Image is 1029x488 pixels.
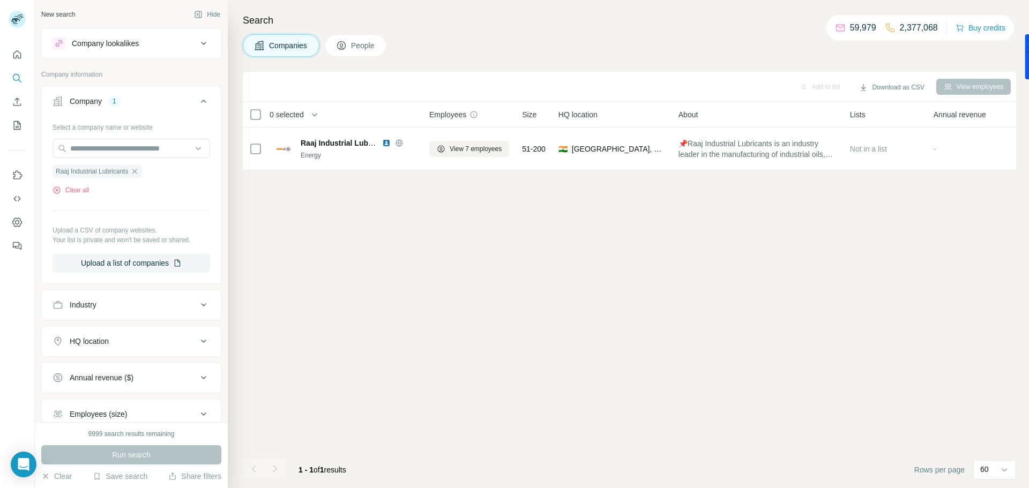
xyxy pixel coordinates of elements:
[42,365,221,391] button: Annual revenue ($)
[9,189,26,208] button: Use Surfe API
[93,471,147,482] button: Save search
[70,372,133,383] div: Annual revenue ($)
[70,336,109,347] div: HQ location
[678,109,698,120] span: About
[243,13,1016,28] h4: Search
[9,166,26,185] button: Use Surfe on LinkedIn
[9,236,26,256] button: Feedback
[934,145,936,153] span: -
[53,226,210,235] p: Upload a CSV of company websites.
[41,471,72,482] button: Clear
[299,466,346,474] span: results
[9,92,26,111] button: Enrich CSV
[299,466,314,474] span: 1 - 1
[187,6,228,22] button: Hide
[934,109,986,120] span: Annual revenue
[70,409,127,419] div: Employees (size)
[429,141,509,157] button: View 7 employees
[270,109,304,120] span: 0 selected
[9,213,26,232] button: Dashboard
[522,109,536,120] span: Size
[42,328,221,354] button: HQ location
[850,21,876,34] p: 59,979
[275,140,292,157] img: Logo of Raaj Industrial Lubricants
[572,144,666,154] span: [GEOGRAPHIC_DATA], Ballabhgarh
[72,38,139,49] div: Company lookalikes
[558,144,568,154] span: 🇮🇳
[56,167,128,176] span: Raaj Industrial Lubricants
[9,45,26,64] button: Quick start
[850,145,887,153] span: Not in a list
[70,96,102,107] div: Company
[9,69,26,88] button: Search
[429,109,466,120] span: Employees
[320,466,324,474] span: 1
[88,429,175,439] div: 9999 search results remaining
[42,31,221,56] button: Company lookalikes
[351,40,376,51] span: People
[301,139,393,147] span: Raaj Industrial Lubricants
[53,235,210,245] p: Your list is private and won't be saved or shared.
[900,21,938,34] p: 2,377,068
[956,20,1005,35] button: Buy credits
[53,253,210,273] button: Upload a list of companies
[41,10,75,19] div: New search
[9,116,26,135] button: My lists
[558,109,598,120] span: HQ location
[70,299,96,310] div: Industry
[42,292,221,318] button: Industry
[450,144,502,154] span: View 7 employees
[850,109,866,120] span: Lists
[269,40,308,51] span: Companies
[678,138,837,160] span: 📌Raaj Industrial Lubricants is an industry leader in the manufacturing of industrial oils, automo...
[108,96,121,106] div: 1
[314,466,320,474] span: of
[41,70,221,79] p: Company information
[522,144,546,154] span: 51-200
[852,79,931,95] button: Download as CSV
[11,452,36,477] div: Open Intercom Messenger
[168,471,221,482] button: Share filters
[382,139,391,147] img: LinkedIn logo
[914,464,965,475] span: Rows per page
[42,88,221,118] button: Company1
[301,151,416,160] div: Energy
[42,401,221,427] button: Employees (size)
[53,185,89,195] button: Clear all
[53,118,210,132] div: Select a company name or website
[980,464,989,475] p: 60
